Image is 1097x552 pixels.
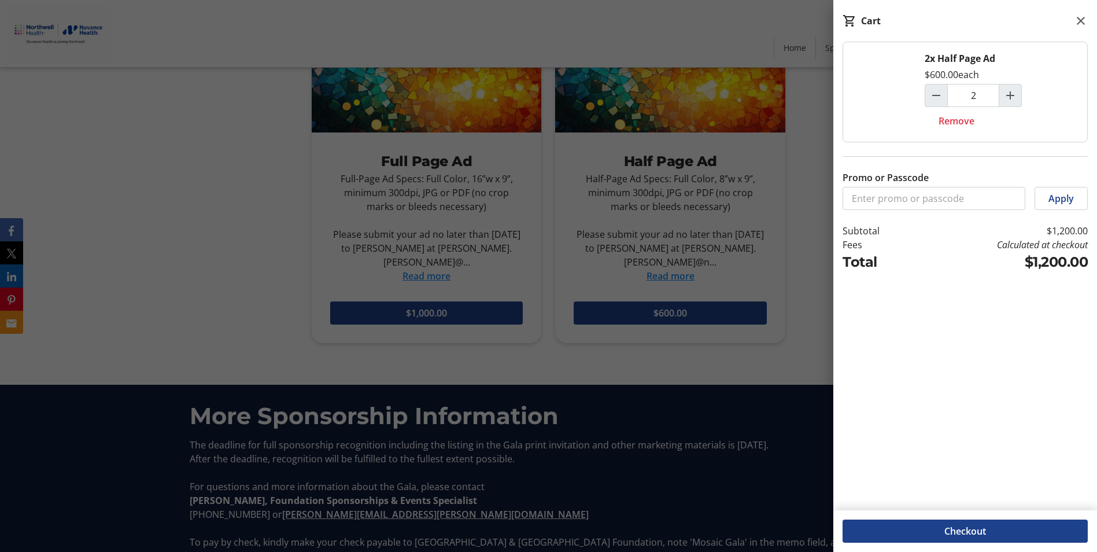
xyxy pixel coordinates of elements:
button: Checkout [843,520,1088,543]
td: Subtotal [843,224,914,238]
label: Promo or Passcode [843,171,929,185]
td: Calculated at checkout [914,238,1088,252]
button: Remove [925,109,988,133]
td: $1,200.00 [914,224,1088,238]
button: Increment by one [999,84,1021,106]
td: Total [843,252,914,273]
img: Half Page Ad [843,42,915,142]
div: 2x Half Page Ad [925,51,995,65]
button: Apply [1035,187,1088,210]
input: Enter promo or passcode [843,187,1025,210]
div: Cart [861,14,881,28]
input: Half Page Ad Quantity [947,84,999,107]
span: Apply [1048,192,1074,205]
td: $1,200.00 [914,252,1088,273]
button: Decrement by one [925,84,947,106]
div: $600.00 each [925,68,979,82]
span: Remove [939,114,974,128]
td: Fees [843,238,914,252]
span: Checkout [944,524,986,538]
